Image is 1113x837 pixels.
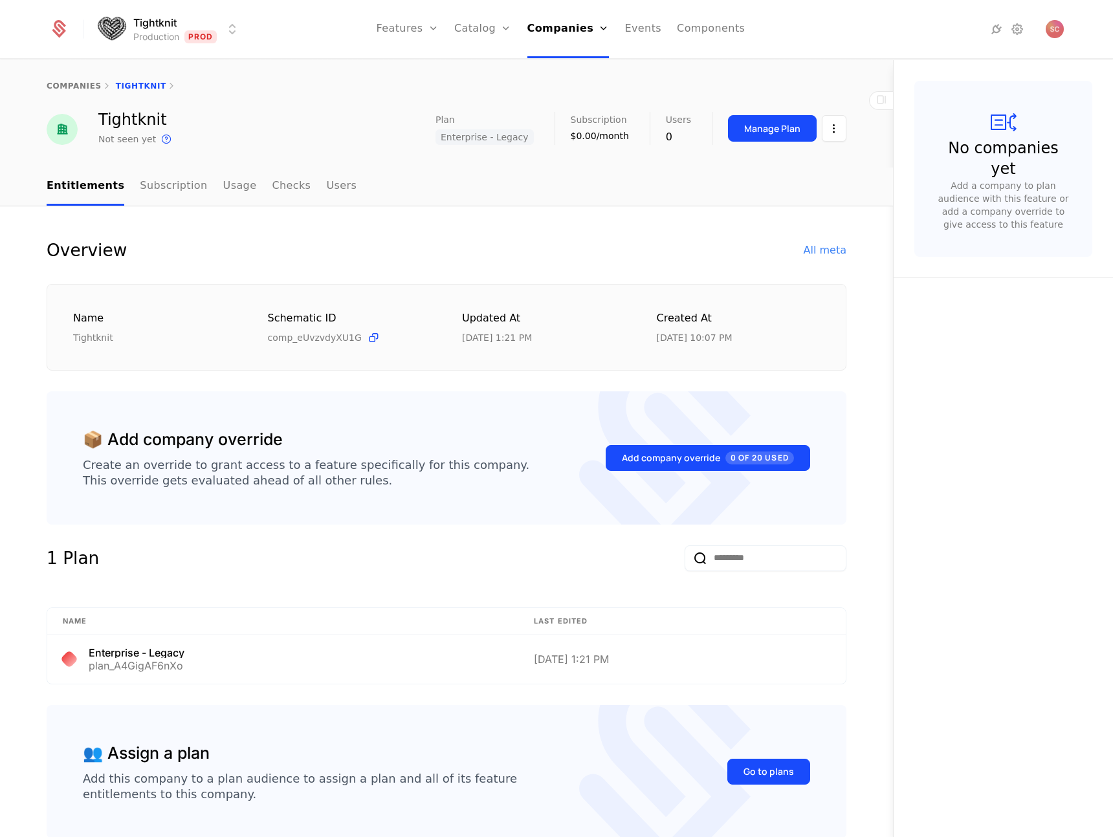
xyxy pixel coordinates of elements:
[89,660,184,671] div: plan_A4GigAF6nXo
[96,14,127,45] img: Tightknit
[462,331,532,344] div: 8/19/25, 1:21 PM
[725,451,794,464] span: 0 of 20 Used
[83,457,529,488] div: Create an override to grant access to a feature specifically for this company. This override gets...
[89,647,184,658] div: Enterprise - Legacy
[98,133,156,146] div: Not seen yet
[435,129,534,145] span: Enterprise - Legacy
[518,608,846,635] th: Last edited
[100,15,241,43] button: Select environment
[133,30,179,43] div: Production
[98,112,174,127] div: Tightknit
[47,608,518,635] th: Name
[989,21,1004,37] a: Integrations
[140,168,207,206] a: Subscription
[744,765,794,778] div: Go to plans
[47,168,846,206] nav: Main
[462,310,626,327] div: Updated at
[804,243,846,258] div: All meta
[83,428,283,452] div: 📦 Add company override
[571,115,627,124] span: Subscription
[744,122,800,135] div: Manage Plan
[268,331,362,344] span: comp_eUvzvdyXU1G
[83,741,210,766] div: 👥 Assign a plan
[47,82,102,91] a: companies
[223,168,257,206] a: Usage
[272,168,311,206] a: Checks
[1046,20,1064,38] button: Open user button
[47,168,357,206] ul: Choose Sub Page
[935,179,1072,231] div: Add a company to plan audience with this feature or add a company override to give access to this...
[657,331,733,344] div: 4/28/25, 10:07 PM
[47,168,124,206] a: Entitlements
[83,771,517,802] div: Add this company to a plan audience to assign a plan and all of its feature entitlements to this ...
[184,30,217,43] span: Prod
[435,115,455,124] span: Plan
[571,129,629,142] div: $0.00/month
[727,759,810,785] button: Go to plans
[666,115,691,124] span: Users
[657,310,821,327] div: Created at
[622,451,794,464] div: Add company override
[666,129,691,145] div: 0
[606,445,810,471] button: Add company override0 of 20 Used
[326,168,357,206] a: Users
[47,237,127,263] div: Overview
[47,545,99,571] div: 1 Plan
[728,115,817,142] button: Manage Plan
[1009,21,1025,37] a: Settings
[73,331,237,344] div: Tightknit
[268,310,432,326] div: Schematic ID
[1046,20,1064,38] img: Stephen Cook
[822,115,846,142] button: Select action
[47,114,78,145] img: Tightknit
[534,654,830,664] div: [DATE] 1:21 PM
[73,310,237,327] div: Name
[940,138,1066,179] div: No companies yet
[133,15,177,30] span: Tightknit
